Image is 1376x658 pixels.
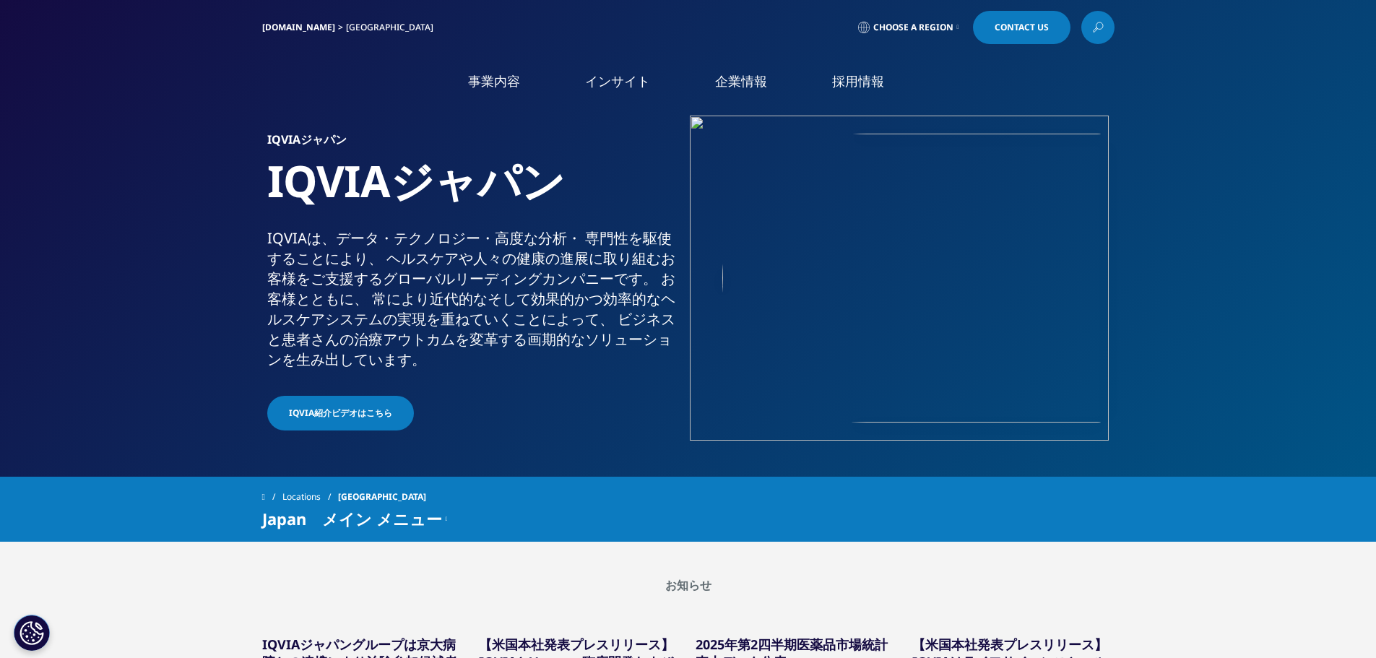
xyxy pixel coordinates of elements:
[715,72,767,90] a: 企業情報
[832,72,884,90] a: 採用情報
[262,510,442,527] span: Japan メイン メニュー
[468,72,520,90] a: 事業内容
[873,22,953,33] span: Choose a Region
[267,154,683,228] h1: IQVIAジャパン
[722,134,1109,423] img: 873_asian-businesspeople-meeting-in-office.jpg
[262,578,1115,592] h2: お知らせ
[14,615,50,651] button: Cookie 設定
[282,484,338,510] a: Locations
[384,51,1115,119] nav: Primary
[346,22,439,33] div: [GEOGRAPHIC_DATA]
[338,484,426,510] span: [GEOGRAPHIC_DATA]
[289,407,392,420] span: IQVIA紹介ビデオはこちら
[267,228,683,370] div: IQVIAは、​データ・​テクノロジー・​高度な​分析・​ 専門性を​駆使する​ことに​より、​ ヘルスケアや​人々の​健康の​進展に​取り組む​お客様を​ご支援​する​グローバル​リーディング...
[585,72,650,90] a: インサイト
[267,396,414,430] a: IQVIA紹介ビデオはこちら
[267,134,683,154] h6: IQVIAジャパン
[973,11,1070,44] a: Contact Us
[995,23,1049,32] span: Contact Us
[262,21,335,33] a: [DOMAIN_NAME]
